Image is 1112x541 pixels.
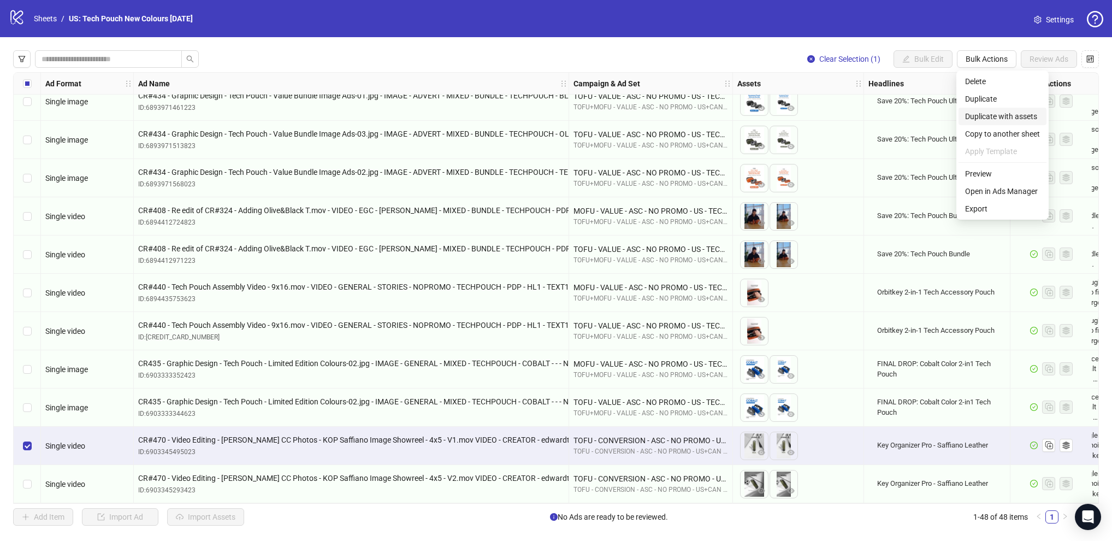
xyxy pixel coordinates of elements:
[45,442,85,450] span: Single video
[573,78,640,90] strong: Campaign & Ad Set
[138,256,564,266] div: ID: 6894412971223
[1030,403,1038,411] span: check-circle
[807,55,815,63] span: close-circle
[758,372,765,380] span: eye
[138,294,564,304] div: ID: 6894435753623
[138,447,564,457] div: ID: 6903345495023
[877,249,970,259] div: Save 20%: Tech Pouch Bundle
[573,128,728,140] div: TOFU - VALUE - ASC - NO PROMO - US - TECH POUCH + WORK 01072025
[784,140,797,154] button: Preview
[755,332,768,345] button: Preview
[770,164,797,192] img: Asset 2
[784,370,797,383] button: Preview
[965,203,1040,215] span: Export
[1045,510,1058,524] li: 1
[862,80,870,87] span: holder
[758,296,765,303] span: eye
[14,83,41,121] div: Select row 38
[758,257,765,265] span: eye
[566,73,569,94] div: Resize Ad Name column
[138,409,564,419] div: ID: 6903333344623
[138,103,564,113] div: ID: 6893971461223
[877,173,997,183] div: Save 20%: Tech Pouch Ultimate Bundle
[573,485,728,495] div: TOFU - CONVERSION - ASC - NO PROMO - US+CAN - EVERYDAYCARRY - 22012024 Campaign
[125,80,132,87] span: holder
[784,217,797,230] button: Preview
[573,293,728,304] div: TOFU+MOFU - VALUE - ASC - NO PROMO - US+CAN - TECH POUCH + WORK 01072025
[724,80,731,87] span: holder
[784,408,797,421] button: Preview
[731,80,739,87] span: holder
[787,449,795,456] span: eye
[573,408,728,419] div: TOFU+MOFU - VALUE - ASC - NO PROMO - US+CAN - TECH POUCH + WORK 01072025
[965,185,1040,197] span: Open in Ads Manager
[138,78,170,90] strong: Ad Name
[186,55,194,63] span: search
[770,203,797,230] img: Asset 2
[1030,442,1038,449] span: check-circle
[737,78,761,90] strong: Assets
[132,80,140,87] span: holder
[573,205,728,217] div: MOFU - VALUE - ASC - NO PROMO - US - TECH POUCH NEW COLOURS 01072025
[67,13,195,25] a: US: Tech Pouch New Colours [DATE]
[18,55,26,63] span: filter
[741,317,768,345] img: Asset 1
[138,434,564,446] span: CR#470 - Video Editing - [PERSON_NAME] CC Photos - KOP Saffiano Image Showreel - 4x5 - V1.mov VID...
[770,88,797,115] img: Asset 2
[1025,11,1083,28] a: Settings
[787,410,795,418] span: eye
[784,255,797,268] button: Preview
[877,440,988,450] div: Key Organizer Pro - Saffiano Leather
[1075,504,1101,530] div: Open Intercom Messenger
[138,243,564,255] span: CR#408 - Re edit of CR#324 - Adding Olive&Black T.mov - VIDEO - EGC - [PERSON_NAME] - MIXED - BUN...
[755,140,768,154] button: Preview
[755,446,768,460] button: Preview
[758,104,765,112] span: eye
[573,358,728,370] div: MOFU - VALUE - ASC - NO PROMO - US - TECH POUCH NEW COLOURS 01072025
[138,141,564,151] div: ID: 6893971513823
[758,487,765,495] span: eye
[741,471,768,498] img: Asset 1
[138,217,564,228] div: ID: 6894412724823
[741,88,768,115] img: Asset 1
[138,485,564,496] div: ID: 6903345293423
[573,102,728,113] div: TOFU+MOFU - VALUE - ASC - NO PROMO - US+CAN - TECH POUCH + WORK 01072025
[138,357,564,369] span: CR435 - Graphic Design - Tech Pouch - Limited Edition Colours-02.jpg - IMAGE - GENERAL - MIXED - ...
[755,408,768,421] button: Preview
[784,446,797,460] button: Preview
[14,465,41,503] div: Select row 48
[14,73,41,95] div: Select all rows
[787,487,795,495] span: eye
[1045,78,1071,90] strong: Actions
[755,485,768,498] button: Preview
[787,104,795,112] span: eye
[770,126,797,154] img: Asset 2
[138,179,564,190] div: ID: 6893971568023
[45,327,85,336] span: Single video
[758,219,765,227] span: eye
[755,293,768,307] button: Preview
[877,96,997,106] div: Save 20%: Tech Pouch Ultimate Bundle
[567,80,575,87] span: holder
[758,334,765,342] span: eye
[82,508,158,526] button: Import Ad
[1043,439,1054,450] svg: Duplicate
[965,110,1040,122] span: Duplicate with assets
[965,75,1040,87] span: Delete
[965,128,1040,140] span: Copy to another sheet
[1030,289,1038,296] span: check-circle
[14,427,41,465] div: Select row 47
[45,212,85,221] span: Single video
[877,134,997,144] div: Save 20%: Tech Pouch Ultimate Bundle
[573,370,728,380] div: TOFU+MOFU - VALUE - ASC - NO PROMO - US+CAN - TECH POUCH + WORK 01072025
[965,168,1040,180] span: Preview
[1030,365,1038,373] span: check-circle
[138,371,564,381] div: ID: 6903333352423
[1046,14,1074,26] span: Settings
[573,446,728,457] div: TOFU - CONVERSION - ASC - NO PROMO - US+CAN - EVERYDAYCARRY - 22012024 Campaign
[573,320,728,332] div: TOFU - VALUE - ASC - NO PROMO - US - TECH POUCH + WORK 01072025
[573,90,728,102] div: TOFU - VALUE - ASC - NO PROMO - US - TECH POUCH + WORK 01072025
[573,243,728,255] div: TOFU - VALUE - ASC - NO PROMO - US - TECH POUCH + WORK 01072025
[758,449,765,456] span: eye
[798,50,889,68] button: Clear Selection (1)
